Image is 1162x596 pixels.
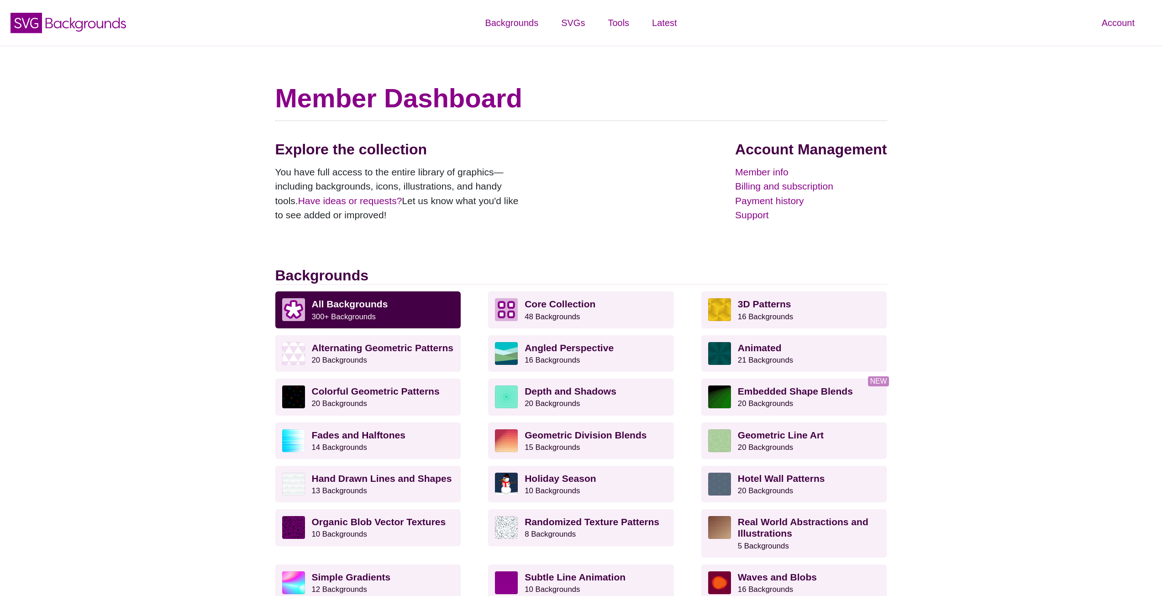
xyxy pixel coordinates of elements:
[738,443,793,452] small: 20 Backgrounds
[738,312,793,321] small: 16 Backgrounds
[738,386,853,396] strong: Embedded Shape Blends
[641,9,688,37] a: Latest
[525,299,595,309] strong: Core Collection
[312,486,367,495] small: 13 Backgrounds
[282,473,305,496] img: white subtle wave background
[738,517,868,538] strong: Real World Abstractions and Illustrations
[282,516,305,539] img: Purple vector splotches
[312,399,367,408] small: 20 Backgrounds
[525,530,576,538] small: 8 Backgrounds
[312,356,367,364] small: 20 Backgrounds
[275,141,526,158] h2: Explore the collection
[738,299,791,309] strong: 3D Patterns
[738,542,789,550] small: 5 Backgrounds
[488,335,674,372] a: Angled Perspective16 Backgrounds
[738,356,793,364] small: 21 Backgrounds
[495,571,518,594] img: a line grid with a slope perspective
[488,466,674,502] a: Holiday Season10 Backgrounds
[275,379,461,415] a: Colorful Geometric Patterns20 Backgrounds
[525,399,580,408] small: 20 Backgrounds
[312,530,367,538] small: 10 Backgrounds
[525,312,580,321] small: 48 Backgrounds
[275,466,461,502] a: Hand Drawn Lines and Shapes13 Backgrounds
[708,473,731,496] img: intersecting outlined circles formation pattern
[312,572,391,582] strong: Simple Gradients
[738,473,825,484] strong: Hotel Wall Patterns
[735,141,887,158] h2: Account Management
[525,386,616,396] strong: Depth and Shadows
[312,386,440,396] strong: Colorful Geometric Patterns
[1090,9,1146,37] a: Account
[735,179,887,194] a: Billing and subscription
[275,335,461,372] a: Alternating Geometric Patterns20 Backgrounds
[275,82,887,114] h1: Member Dashboard
[312,299,388,309] strong: All Backgrounds
[525,585,580,594] small: 10 Backgrounds
[495,385,518,408] img: green layered rings within rings
[738,572,817,582] strong: Waves and Blobs
[525,356,580,364] small: 16 Backgrounds
[708,571,731,594] img: various uneven centered blobs
[708,385,731,408] img: green to black rings rippling away from corner
[708,342,731,365] img: green rave light effect animated background
[525,343,614,353] strong: Angled Perspective
[596,9,641,37] a: Tools
[525,486,580,495] small: 10 Backgrounds
[701,422,887,459] a: Geometric Line Art20 Backgrounds
[708,429,731,452] img: geometric web of connecting lines
[701,291,887,328] a: 3D Patterns16 Backgrounds
[282,429,305,452] img: blue lights stretching horizontally over white
[312,473,452,484] strong: Hand Drawn Lines and Shapes
[275,165,526,222] p: You have full access to the entire library of graphics—including backgrounds, icons, illustration...
[312,585,367,594] small: 12 Backgrounds
[708,516,731,539] img: wooden floor pattern
[282,571,305,594] img: colorful radial mesh gradient rainbow
[738,486,793,495] small: 20 Backgrounds
[312,343,453,353] strong: Alternating Geometric Patterns
[701,466,887,502] a: Hotel Wall Patterns20 Backgrounds
[312,517,446,527] strong: Organic Blob Vector Textures
[312,443,367,452] small: 14 Backgrounds
[495,516,518,539] img: gray texture pattern on white
[735,194,887,208] a: Payment history
[701,379,887,415] a: Embedded Shape Blends20 Backgrounds
[525,430,647,440] strong: Geometric Division Blends
[525,473,596,484] strong: Holiday Season
[488,379,674,415] a: Depth and Shadows20 Backgrounds
[735,208,887,222] a: Support
[495,473,518,496] img: vector art snowman with black hat, branch arms, and carrot nose
[701,335,887,372] a: Animated21 Backgrounds
[735,165,887,179] a: Member info
[488,509,674,546] a: Randomized Texture Patterns8 Backgrounds
[275,422,461,459] a: Fades and Halftones14 Backgrounds
[282,342,305,365] img: light purple and white alternating triangle pattern
[275,291,461,328] a: All Backgrounds 300+ Backgrounds
[525,517,659,527] strong: Randomized Texture Patterns
[495,429,518,452] img: red-to-yellow gradient large pixel grid
[473,9,550,37] a: Backgrounds
[298,195,402,206] a: Have ideas or requests?
[738,343,782,353] strong: Animated
[312,312,376,321] small: 300+ Backgrounds
[495,342,518,365] img: abstract landscape with sky mountains and water
[738,585,793,594] small: 16 Backgrounds
[550,9,596,37] a: SVGs
[525,443,580,452] small: 15 Backgrounds
[708,298,731,321] img: fancy golden cube pattern
[282,385,305,408] img: a rainbow pattern of outlined geometric shapes
[525,572,626,582] strong: Subtle Line Animation
[275,509,461,546] a: Organic Blob Vector Textures10 Backgrounds
[488,422,674,459] a: Geometric Division Blends15 Backgrounds
[738,430,824,440] strong: Geometric Line Art
[275,267,887,285] h2: Backgrounds
[701,509,887,558] a: Real World Abstractions and Illustrations5 Backgrounds
[312,430,405,440] strong: Fades and Halftones
[488,291,674,328] a: Core Collection 48 Backgrounds
[738,399,793,408] small: 20 Backgrounds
